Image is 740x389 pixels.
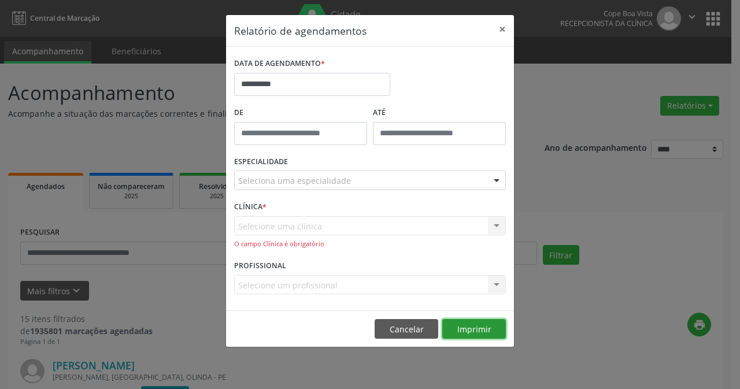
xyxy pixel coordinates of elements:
label: De [234,104,367,122]
span: Seleciona uma especialidade [238,175,351,187]
button: Cancelar [375,319,438,339]
label: PROFISSIONAL [234,257,286,275]
h5: Relatório de agendamentos [234,23,367,38]
div: O campo Clínica é obrigatório [234,239,506,249]
button: Imprimir [442,319,506,339]
label: CLÍNICA [234,198,267,216]
label: DATA DE AGENDAMENTO [234,55,325,73]
button: Close [491,15,514,43]
label: ATÉ [373,104,506,122]
label: ESPECIALIDADE [234,153,288,171]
